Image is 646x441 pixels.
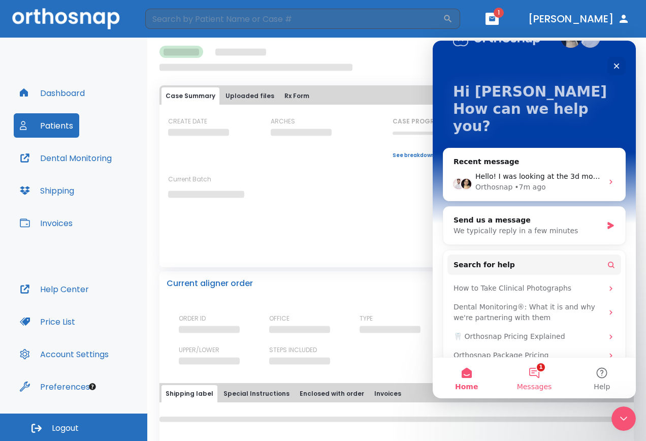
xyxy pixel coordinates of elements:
[15,238,188,257] div: How to Take Clinical Photographs
[14,277,95,301] button: Help Center
[168,175,260,184] p: Current Batch
[21,219,82,230] span: Search for help
[162,87,219,105] button: Case Summary
[52,423,79,434] span: Logout
[43,132,442,140] span: Hello! I was looking at the 3d model to approve [PERSON_NAME] and the name at the top says [PERSO...
[219,385,294,402] button: Special Instructions
[21,174,170,185] div: Send us a message
[370,385,405,402] button: Invoices
[162,385,632,402] div: tabs
[271,117,295,126] p: ARCHES
[179,314,206,323] p: ORDER ID
[15,214,188,234] button: Search for help
[82,141,113,152] div: • 7m ago
[360,314,373,323] p: TYPE
[175,16,193,35] div: Close
[68,317,135,358] button: Messages
[162,87,472,105] div: tabs
[15,287,188,305] div: 🦷 Orthosnap Pricing Explained
[15,257,188,287] div: Dental Monitoring®: What it is and why we're partnering with them
[21,309,170,320] div: Orthosnap Package Pricing
[84,342,119,350] span: Messages
[22,342,45,350] span: Home
[14,113,79,138] button: Patients
[14,342,115,366] button: Account Settings
[494,8,504,18] span: 1
[269,314,289,323] p: OFFICE
[296,385,368,402] button: Enclosed with order
[43,141,80,152] div: Orthosnap
[145,9,443,29] input: Search by Patient Name or Case #
[167,277,253,290] p: Current aligner order
[524,10,634,28] button: [PERSON_NAME]
[280,87,313,105] button: Rx Form
[393,117,446,126] p: CASE PROGRESS
[12,8,120,29] img: Orthosnap
[14,374,96,399] button: Preferences
[88,382,97,391] div: Tooltip anchor
[162,385,217,402] button: Shipping label
[21,261,170,282] div: Dental Monitoring®: What it is and why we're partnering with them
[14,146,118,170] button: Dental Monitoring
[179,345,219,355] p: UPPER/LOWER
[136,317,203,358] button: Help
[14,309,81,334] button: Price List
[393,152,446,159] a: See breakdown
[21,291,170,301] div: 🦷 Orthosnap Pricing Explained
[10,166,193,204] div: Send us a messageWe typically reply in a few minutes
[161,342,177,350] span: Help
[14,178,80,203] button: Shipping
[168,117,207,126] p: CREATE DATE
[14,211,79,235] button: Invoices
[221,87,278,105] button: Uploaded files
[433,41,636,398] iframe: Intercom live chat
[14,81,91,105] button: Dashboard
[269,345,317,355] p: STEPS INCLUDED
[611,406,636,431] iframe: Intercom live chat
[21,185,170,196] div: We typically reply in a few minutes
[21,242,170,253] div: How to Take Clinical Photographs
[15,305,188,324] div: Orthosnap Package Pricing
